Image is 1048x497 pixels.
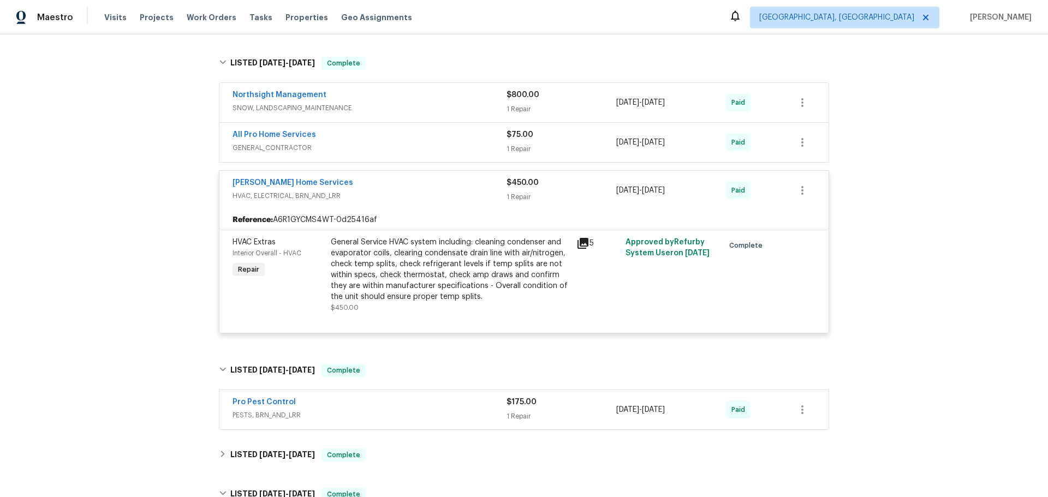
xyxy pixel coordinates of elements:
div: LISTED [DATE]-[DATE]Complete [216,46,832,81]
span: $800.00 [507,91,539,99]
div: 1 Repair [507,143,616,154]
span: Work Orders [187,12,236,23]
span: [PERSON_NAME] [966,12,1032,23]
span: [DATE] [642,99,665,106]
span: [DATE] [259,366,285,374]
span: [DATE] [289,451,315,458]
span: [GEOGRAPHIC_DATA], [GEOGRAPHIC_DATA] [759,12,914,23]
span: Approved by Refurby System User on [626,238,710,257]
span: Maestro [37,12,73,23]
span: [DATE] [616,139,639,146]
span: Complete [323,450,365,460]
span: - [259,366,315,374]
div: LISTED [DATE]-[DATE]Complete [216,442,832,468]
span: - [616,137,665,148]
span: Paid [731,185,749,196]
span: Repair [234,264,264,275]
span: Paid [731,404,749,415]
span: - [616,97,665,108]
span: Complete [323,365,365,376]
span: - [616,185,665,196]
span: [DATE] [642,187,665,194]
span: Paid [731,97,749,108]
span: [DATE] [616,406,639,414]
span: $450.00 [507,179,539,187]
span: - [259,451,315,458]
span: [DATE] [642,139,665,146]
div: 1 Repair [507,191,616,202]
span: [DATE] [289,59,315,67]
div: 5 [576,237,619,250]
span: HVAC, ELECTRICAL, BRN_AND_LRR [233,190,507,201]
h6: LISTED [230,57,315,70]
span: Paid [731,137,749,148]
div: LISTED [DATE]-[DATE]Complete [216,353,832,388]
span: [DATE] [685,249,710,257]
span: HVAC Extras [233,238,276,246]
b: Reference: [233,214,273,225]
span: [DATE] [289,366,315,374]
span: [DATE] [642,406,665,414]
span: SNOW, LANDSCAPING_MAINTENANCE [233,103,507,113]
span: [DATE] [616,99,639,106]
span: Properties [285,12,328,23]
span: PESTS, BRN_AND_LRR [233,410,507,421]
div: 1 Repair [507,104,616,115]
span: Complete [729,240,767,251]
a: [PERSON_NAME] Home Services [233,179,353,187]
span: [DATE] [259,451,285,458]
span: $175.00 [507,398,537,406]
a: Northsight Management [233,91,326,99]
span: Visits [104,12,127,23]
span: - [616,404,665,415]
h6: LISTED [230,364,315,377]
span: Geo Assignments [341,12,412,23]
span: Projects [140,12,174,23]
span: $450.00 [331,304,359,311]
span: $75.00 [507,131,533,139]
div: General Service HVAC system including: cleaning condenser and evaporator coils, clearing condensa... [331,237,570,302]
span: Complete [323,58,365,69]
div: 1 Repair [507,411,616,422]
a: All Pro Home Services [233,131,316,139]
span: Interior Overall - HVAC [233,250,301,256]
span: [DATE] [616,187,639,194]
span: Tasks [249,14,272,21]
span: GENERAL_CONTRACTOR [233,142,507,153]
a: Pro Pest Control [233,398,296,406]
span: [DATE] [259,59,285,67]
span: - [259,59,315,67]
h6: LISTED [230,448,315,462]
div: A6R1GYCMS4WT-0d25416af [219,210,829,230]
